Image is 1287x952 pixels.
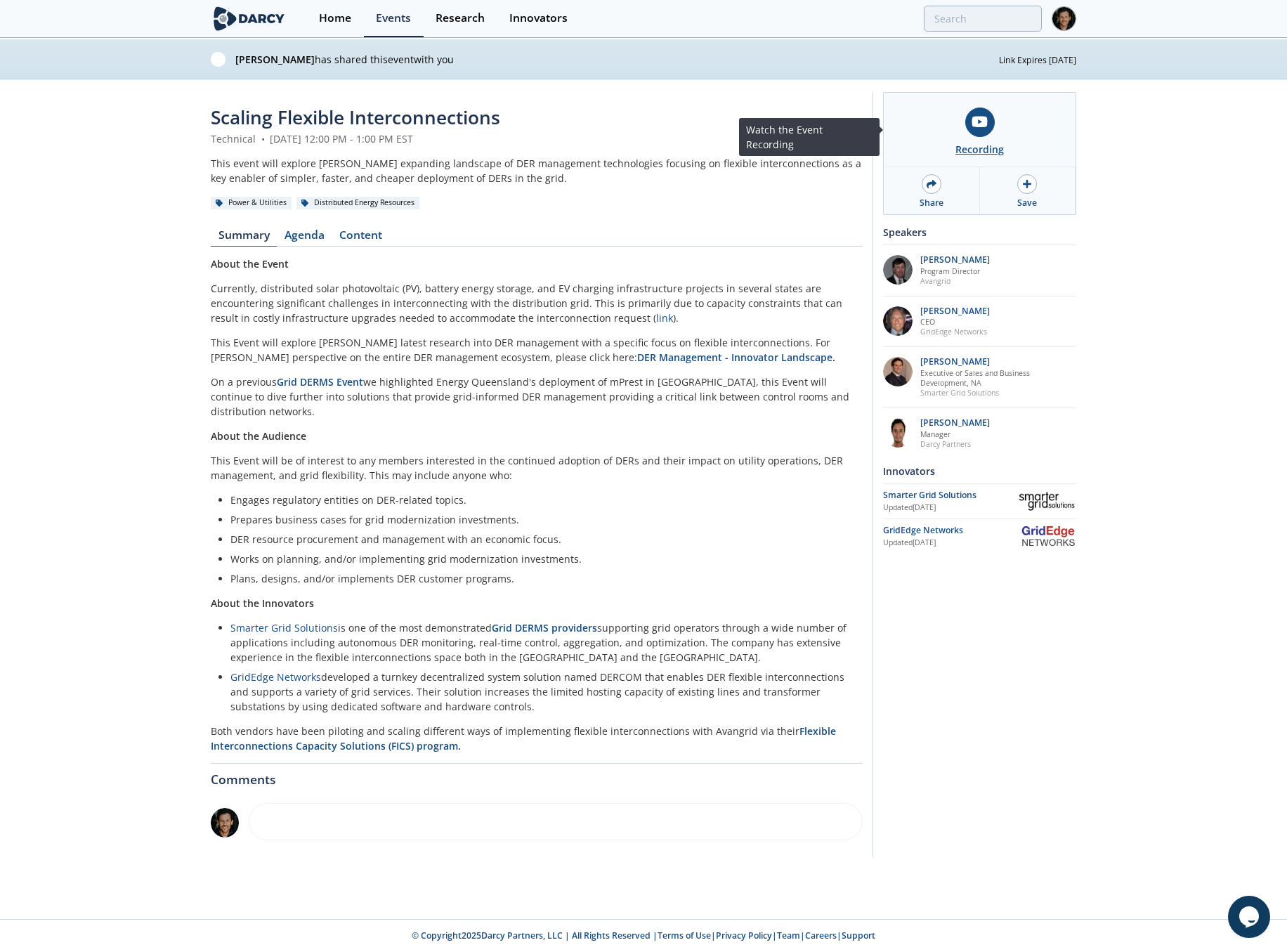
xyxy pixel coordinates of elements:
[883,255,913,285] img: af384901-eac7-4694-a3d1-fe84a7d1267e
[883,418,913,448] img: vRBZwDRnSTOrB1qTpmXr
[920,317,990,327] p: CEO
[1228,896,1273,938] iframe: chat widget
[211,131,863,146] div: Technical [DATE] 12:00 PM - 1:00 PM EST
[235,53,315,66] strong: [PERSON_NAME]
[777,930,800,941] a: Team
[637,351,835,364] strong: .
[230,493,853,507] li: Engages regulatory entities on DER-related topics.
[211,596,314,610] strong: About the Innovators
[230,571,853,586] li: Plans, designs, and/or implements DER customer programs.
[319,13,351,24] div: Home
[376,13,411,24] div: Events
[920,266,990,276] p: Program Director
[883,489,1017,502] div: Smarter Grid Solutions
[842,930,875,941] a: Support
[920,418,990,428] p: [PERSON_NAME]
[884,93,1076,167] a: Recording
[883,357,913,386] img: 53acb383-6898-409e-b853-95e6c118264a
[920,327,990,337] p: GridEdge Networks
[883,306,913,336] img: 5cfa40ca-9607-453e-bb0e-88ef218409ba
[920,255,990,265] p: [PERSON_NAME]
[883,459,1076,483] div: Innovators
[211,808,239,837] img: 1b183925-147f-4a47-82c9-16eeeed5003c
[920,388,1069,398] p: Smarter Grid Solutions
[805,930,837,941] a: Careers
[920,368,1069,388] p: Executive of Sales and Business Development, NA
[230,552,853,566] li: Works on planning, and/or implementing grid modernization investments.
[211,230,277,247] a: Summary
[1017,490,1076,512] img: Smarter Grid Solutions
[230,670,853,714] li: developed a turnkey decentralized system solution named DERCOM that enables DER flexible intercon...
[259,132,267,145] span: •
[211,281,863,325] p: Currently, distributed solar photovoltaic (PV), battery energy storage, and EV charging infrastru...
[332,230,389,247] a: Content
[920,276,990,286] p: Avangrid
[658,930,711,941] a: Terms of Use
[924,6,1042,32] input: Advanced Search
[883,524,1021,537] div: GridEdge Networks
[920,306,990,316] p: [PERSON_NAME]
[920,429,990,439] p: Manager
[509,13,568,24] div: Innovators
[920,197,943,209] div: Share
[211,724,863,753] p: Both vendors have been piloting and scaling different ways of implementing flexible interconnecti...
[920,357,1069,367] p: [PERSON_NAME]
[716,930,772,941] a: Privacy Policy
[230,532,853,547] li: DER resource procurement and management with an economic focus.
[211,6,287,31] img: logo-wide.svg
[211,156,863,185] div: This event will explore [PERSON_NAME] expanding landscape of DER management technologies focusing...
[211,724,836,752] strong: .
[230,621,338,634] a: Smarter Grid Solutions
[211,429,306,443] strong: About the Audience
[883,502,1017,514] div: Updated [DATE]
[211,335,863,365] p: This Event will explore [PERSON_NAME] latest research into DER management with a specific focus o...
[124,930,1163,942] p: © Copyright 2025 Darcy Partners, LLC | All Rights Reserved | | | | |
[235,52,999,67] p: has shared this event with you
[883,537,1021,549] div: Updated [DATE]
[211,257,289,270] strong: About the Event
[999,51,1076,67] div: Link Expires [DATE]
[211,52,226,67] img: b3d62beb-8de6-4690-945f-28a26d67f849
[656,311,673,325] a: link
[1017,197,1037,209] div: Save
[211,724,836,752] a: Flexible Interconnections Capacity Solutions (FICS) program
[277,375,363,389] a: Grid DERMS Event
[296,197,419,209] div: Distributed Energy Resources
[211,764,863,786] div: Comments
[1021,524,1076,549] img: GridEdge Networks
[211,374,863,419] p: On a previous we highlighted Energy Queensland's deployment of mPrest in [GEOGRAPHIC_DATA], this ...
[230,512,853,527] li: Prepares business cases for grid modernization investments.
[230,620,853,665] li: is one of the most demonstrated supporting grid operators through a wide number of applications i...
[1052,6,1076,31] img: Profile
[920,439,990,449] p: Darcy Partners
[955,142,1004,157] div: Recording
[211,453,863,483] p: This Event will be of interest to any members interested in the continued adoption of DERs and th...
[883,524,1076,549] a: GridEdge Networks Updated[DATE] GridEdge Networks
[492,621,597,634] a: Grid DERMS providers
[883,220,1076,244] div: Speakers
[277,230,332,247] a: Agenda
[436,13,485,24] div: Research
[883,489,1076,514] a: Smarter Grid Solutions Updated[DATE] Smarter Grid Solutions
[230,670,321,684] a: GridEdge Networks
[211,105,500,130] span: Scaling Flexible Interconnections
[211,197,292,209] div: Power & Utilities
[637,351,832,364] a: DER Management - Innovator Landscape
